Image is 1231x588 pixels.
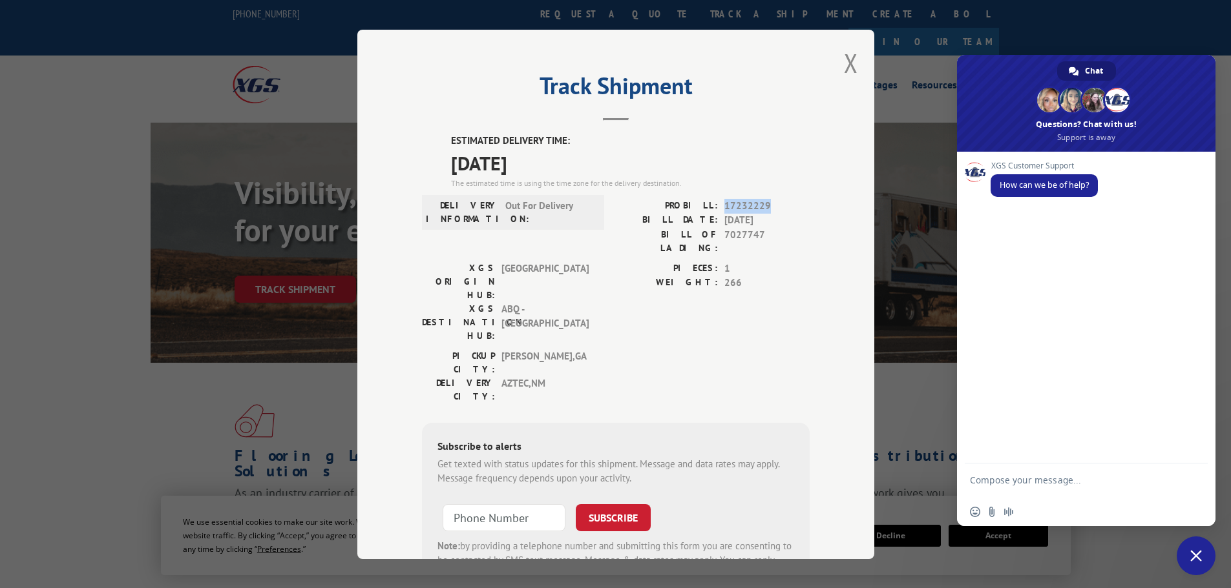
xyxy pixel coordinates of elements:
span: [PERSON_NAME] , GA [501,349,589,376]
span: Out For Delivery [505,198,593,225]
label: WEIGHT: [616,276,718,290]
span: Send a file [987,507,997,517]
span: [GEOGRAPHIC_DATA] [501,261,589,301]
div: by providing a telephone number and submitting this form you are consenting to be contacted by SM... [437,538,794,582]
span: Insert an emoji [970,507,980,517]
label: PIECES: [616,261,718,276]
span: ABQ - [GEOGRAPHIC_DATA] [501,301,589,342]
label: DELIVERY CITY: [422,376,495,403]
span: 266 [724,276,810,290]
button: Close modal [844,46,858,80]
div: Chat [1057,61,1116,81]
span: [DATE] [724,213,810,228]
textarea: Compose your message... [970,474,1174,498]
div: The estimated time is using the time zone for the delivery destination. [451,177,810,188]
div: Get texted with status updates for this shipment. Message and data rates may apply. Message frequ... [437,456,794,485]
input: Phone Number [443,503,565,531]
label: XGS DESTINATION HUB: [422,301,495,342]
span: How can we be of help? [1000,179,1089,190]
span: Chat [1085,61,1103,81]
span: 1 [724,261,810,276]
label: PROBILL: [616,198,718,213]
label: BILL DATE: [616,213,718,228]
div: Close chat [1177,536,1215,575]
span: 17232229 [724,198,810,213]
label: ESTIMATED DELIVERY TIME: [451,134,810,148]
span: XGS Customer Support [991,161,1098,170]
span: Audio message [1004,507,1014,517]
span: [DATE] [451,148,810,177]
label: BILL OF LADING: [616,227,718,254]
button: SUBSCRIBE [576,503,651,531]
h2: Track Shipment [422,77,810,101]
div: Subscribe to alerts [437,438,794,456]
label: XGS ORIGIN HUB: [422,261,495,301]
strong: Note: [437,539,460,551]
label: PICKUP CITY: [422,349,495,376]
span: AZTEC , NM [501,376,589,403]
label: DELIVERY INFORMATION: [426,198,499,225]
span: 7027747 [724,227,810,254]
